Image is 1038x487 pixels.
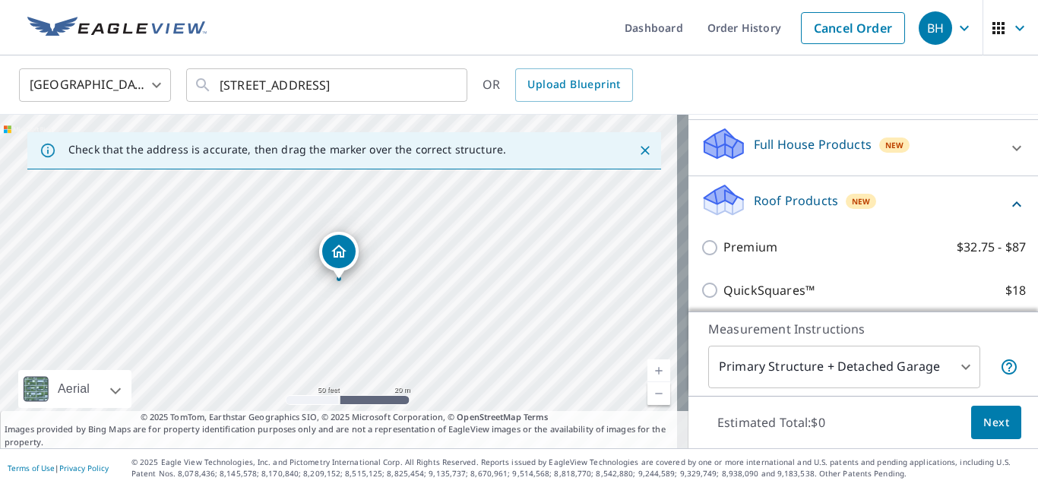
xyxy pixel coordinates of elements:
[801,12,905,44] a: Cancel Order
[59,463,109,473] a: Privacy Policy
[635,141,655,160] button: Close
[8,463,55,473] a: Terms of Use
[131,457,1030,479] p: © 2025 Eagle View Technologies, Inc. and Pictometry International Corp. All Rights Reserved. Repo...
[53,370,94,408] div: Aerial
[527,75,620,94] span: Upload Blueprint
[1005,281,1026,300] p: $18
[983,413,1009,432] span: Next
[515,68,632,102] a: Upload Blueprint
[852,195,871,207] span: New
[723,238,777,257] p: Premium
[708,346,980,388] div: Primary Structure + Detached Garage
[919,11,952,45] div: BH
[885,139,904,151] span: New
[705,406,837,439] p: Estimated Total: $0
[483,68,633,102] div: OR
[723,281,815,300] p: QuickSquares™
[971,406,1021,440] button: Next
[18,370,131,408] div: Aerial
[708,320,1018,338] p: Measurement Instructions
[220,64,436,106] input: Search by address or latitude-longitude
[319,232,359,279] div: Dropped pin, building 1, Residential property, 460 E Veterans Way Mukwonago, WI 53149
[141,411,549,424] span: © 2025 TomTom, Earthstar Geographics SIO, © 2025 Microsoft Corporation, ©
[957,238,1026,257] p: $32.75 - $87
[701,182,1026,226] div: Roof ProductsNew
[27,17,207,40] img: EV Logo
[647,382,670,405] a: Current Level 19, Zoom Out
[524,411,549,422] a: Terms
[457,411,521,422] a: OpenStreetMap
[754,191,838,210] p: Roof Products
[8,463,109,473] p: |
[701,126,1026,169] div: Full House ProductsNew
[19,64,171,106] div: [GEOGRAPHIC_DATA]
[1000,358,1018,376] span: Your report will include the primary structure and a detached garage if one exists.
[754,135,872,153] p: Full House Products
[647,359,670,382] a: Current Level 19, Zoom In
[68,143,506,157] p: Check that the address is accurate, then drag the marker over the correct structure.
